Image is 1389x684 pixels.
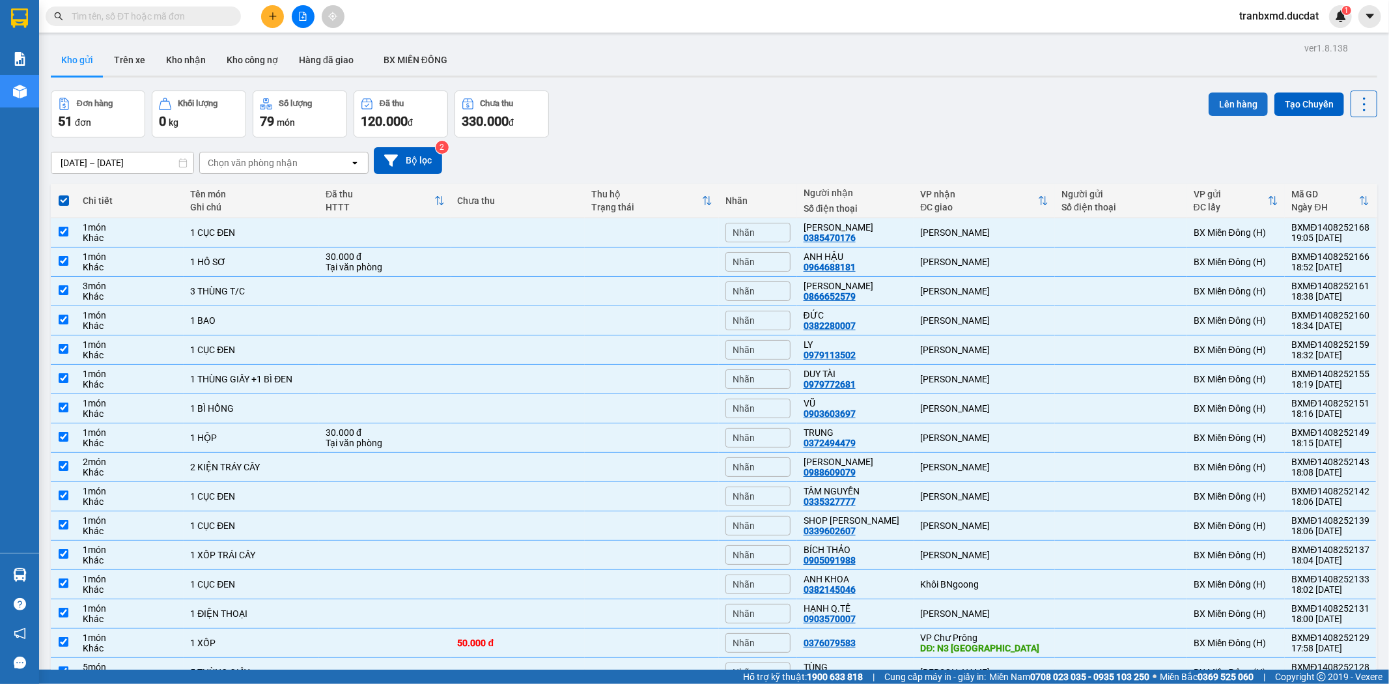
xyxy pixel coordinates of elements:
div: Khác [83,643,177,653]
div: [PERSON_NAME] [921,520,1049,531]
span: Nhãn [733,462,755,472]
div: 18:34 [DATE] [1291,321,1369,331]
div: 1 món [83,369,177,379]
strong: 0901 936 968 [8,57,72,70]
div: 0866652579 [804,291,856,302]
div: Khác [83,555,177,565]
div: [PERSON_NAME] [921,403,1049,414]
button: Số lượng79món [253,91,347,137]
div: BXMĐ1408252149 [1291,427,1369,438]
span: 51 [58,113,72,129]
button: Đơn hàng51đơn [51,91,145,137]
div: [PERSON_NAME] [921,462,1049,472]
div: Thu hộ [591,189,702,199]
div: [PERSON_NAME] [921,550,1049,560]
div: 0979772681 [804,379,856,390]
div: BX Miền Đông (H) [1194,667,1278,677]
div: 1 món [83,574,177,584]
div: Khác [83,233,177,243]
span: Nhãn [733,550,755,560]
div: 1 món [83,603,177,614]
div: Ngày ĐH [1291,202,1359,212]
div: Khác [83,350,177,360]
div: 19:05 [DATE] [1291,233,1369,243]
div: TÙNG [804,662,908,672]
div: 1 CỤC ĐEN [190,491,313,502]
div: 18:16 [DATE] [1291,408,1369,419]
div: BXMĐ1408252137 [1291,545,1369,555]
div: Chi tiết [83,195,177,206]
th: Toggle SortBy [914,184,1056,218]
div: Ghi chú [190,202,313,212]
span: Nhãn [733,667,755,677]
div: BXMĐ1408252161 [1291,281,1369,291]
div: 1 BAO [190,315,313,326]
div: [PERSON_NAME] [921,491,1049,502]
div: 18:06 [DATE] [1291,526,1369,536]
div: 18:08 [DATE] [1291,467,1369,477]
span: Nhãn [733,403,755,414]
div: [PERSON_NAME] [921,257,1049,267]
div: ver 1.8.138 [1304,41,1348,55]
span: món [277,117,295,128]
span: BX MIỀN ĐÔNG [384,55,447,65]
img: warehouse-icon [13,85,27,98]
div: 18:00 [DATE] [1291,614,1369,624]
div: BXMĐ1408252168 [1291,222,1369,233]
sup: 2 [436,141,449,154]
div: 5 món [83,662,177,672]
span: Miền Nam [989,670,1149,684]
div: Khác [83,526,177,536]
div: 18:32 [DATE] [1291,350,1369,360]
button: Kho công nợ [216,44,288,76]
div: 1 món [83,251,177,262]
div: [PERSON_NAME] [921,608,1049,619]
div: BXMĐ1408252151 [1291,398,1369,408]
div: [PERSON_NAME] [921,374,1049,384]
button: Bộ lọc [374,147,442,174]
div: 1 món [83,545,177,555]
div: Khác [83,291,177,302]
span: caret-down [1364,10,1376,22]
button: Đã thu120.000đ [354,91,448,137]
th: Toggle SortBy [1187,184,1285,218]
div: 1 món [83,398,177,408]
span: Nhãn [733,579,755,590]
strong: 0708 023 035 - 0935 103 250 [1030,672,1149,682]
span: 0 [159,113,166,129]
div: BX Miền Đông (H) [1194,345,1278,355]
div: 30.000 đ [326,251,444,262]
div: BÍCH THẢO [804,545,908,555]
div: SHOP SAM [804,515,908,526]
div: 3 THÙNG T/C [190,286,313,296]
div: BXMĐ1408252159 [1291,339,1369,350]
div: Khác [83,262,177,272]
div: BXMĐ1408252142 [1291,486,1369,496]
div: Đã thu [326,189,434,199]
div: BXMĐ1408252129 [1291,633,1369,643]
div: 0903603697 [804,408,856,419]
span: notification [14,627,26,640]
div: Nhãn [725,195,791,206]
div: HOÀNG QUY [804,457,908,467]
div: Khác [83,379,177,390]
div: Khác [83,408,177,419]
div: [PERSON_NAME] [921,667,1049,677]
div: Số lượng [279,99,312,108]
input: Select a date range. [51,152,193,173]
div: 18:52 [DATE] [1291,262,1369,272]
span: Nhãn [733,227,755,238]
div: Khác [83,614,177,624]
div: BXMĐ1408252139 [1291,515,1369,526]
span: Nhãn [733,433,755,443]
div: BXMĐ1408252131 [1291,603,1369,614]
div: 0335327777 [804,496,856,507]
span: search [54,12,63,21]
div: Khác [83,467,177,477]
span: Nhãn [733,638,755,648]
div: [PERSON_NAME] [921,286,1049,296]
div: Khối lượng [178,99,217,108]
div: 0964688181 [804,262,856,272]
div: BXMĐ1408252133 [1291,574,1369,584]
div: 1 món [83,222,177,233]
